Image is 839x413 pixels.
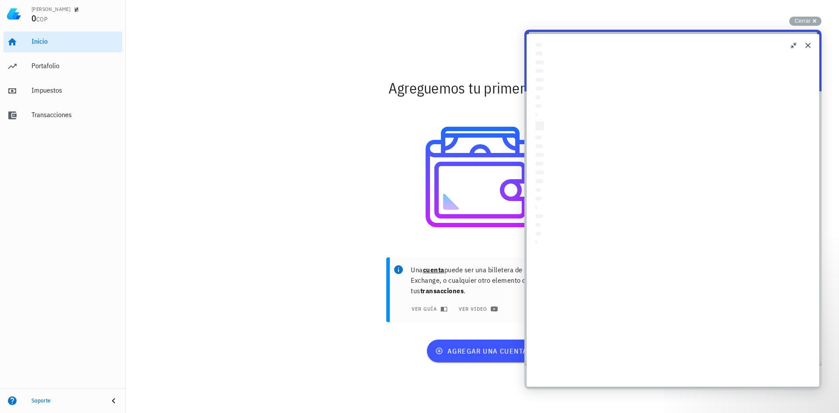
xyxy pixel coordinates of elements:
[3,105,122,126] a: Transacciones
[437,347,527,355] span: agregar una cuenta
[815,7,829,21] div: avatar
[31,62,119,70] div: Portafolio
[31,397,101,404] div: Soporte
[524,30,822,389] iframe: Help Scout Beacon - Live Chat, Contact Form, and Knowledge Base
[3,80,122,101] a: Impuestos
[458,305,496,312] span: ver video
[789,17,822,26] button: Cerrar
[31,111,119,119] div: Transacciones
[427,340,537,362] button: agregar una cuenta
[3,31,122,52] a: Inicio
[406,303,451,315] button: ver guía
[31,12,36,24] span: 0
[7,7,21,21] img: LedgiFi
[36,15,48,23] span: COP
[31,6,70,13] div: [PERSON_NAME]
[411,264,572,296] p: Una puede ser una billetera de Bitcoin, un Exchange, o cualquier otro elemento que contenga tus .
[3,56,122,77] a: Portafolio
[453,303,502,315] a: ver video
[31,37,119,45] div: Inicio
[224,74,742,102] div: Agreguemos tu primera cuenta
[411,305,446,312] span: ver guía
[420,286,464,295] b: transacciones
[423,265,444,274] b: cuenta
[31,86,119,94] div: Impuestos
[794,17,811,24] span: Cerrar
